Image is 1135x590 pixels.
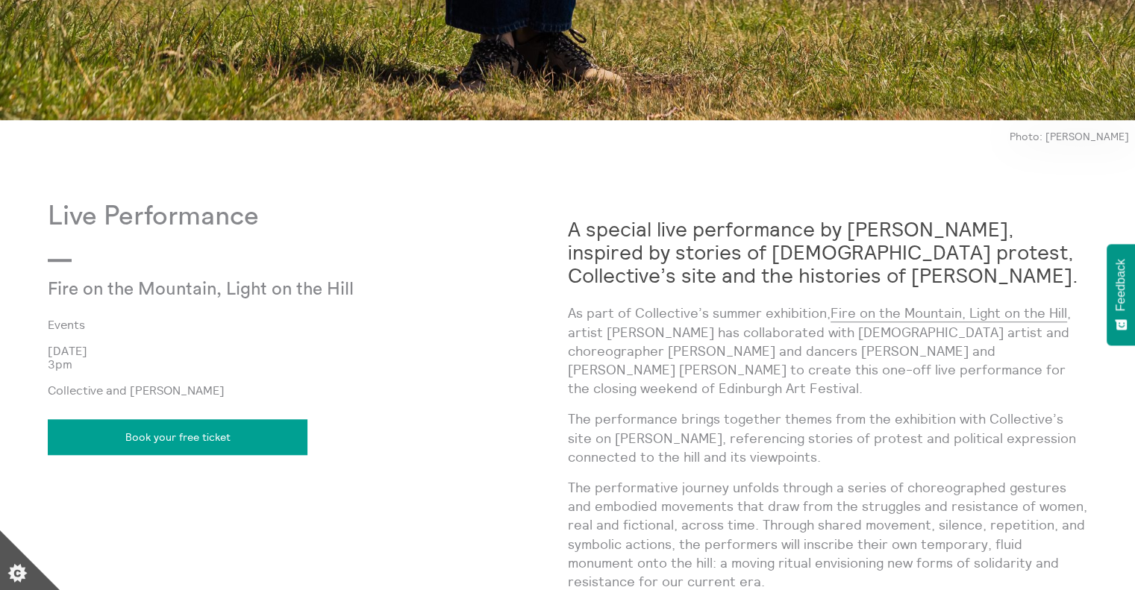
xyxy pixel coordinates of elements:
[568,304,1088,398] p: As part of Collective’s summer exhibition, , artist [PERSON_NAME] has collaborated with [DEMOGRAP...
[831,304,1067,322] a: Fire on the Mountain, Light on the Hill
[568,409,1088,466] p: The performance brings together themes from the exhibition with Collective’s site on [PERSON_NAME...
[1107,244,1135,345] button: Feedback - Show survey
[48,280,394,301] p: Fire on the Mountain, Light on the Hill
[48,383,568,397] p: Collective and [PERSON_NAME]
[1114,259,1128,311] span: Feedback
[48,344,568,357] p: [DATE]
[48,318,544,331] a: Events
[48,357,568,371] p: 3pm
[48,419,307,455] a: Book your free ticket
[568,216,1078,288] strong: A special live performance by [PERSON_NAME], inspired by stories of [DEMOGRAPHIC_DATA] protest, C...
[48,201,568,232] p: Live Performance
